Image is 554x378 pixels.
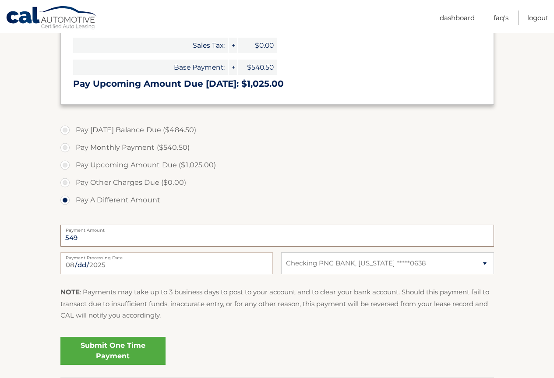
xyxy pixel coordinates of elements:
[60,252,273,259] label: Payment Processing Date
[60,337,166,365] a: Submit One Time Payment
[73,60,228,75] span: Base Payment:
[60,252,273,274] input: Payment Date
[238,38,277,53] span: $0.00
[73,38,228,53] span: Sales Tax:
[60,121,494,139] label: Pay [DATE] Balance Due ($484.50)
[229,38,237,53] span: +
[229,60,237,75] span: +
[6,6,98,31] a: Cal Automotive
[60,156,494,174] label: Pay Upcoming Amount Due ($1,025.00)
[60,174,494,191] label: Pay Other Charges Due ($0.00)
[494,11,508,25] a: FAQ's
[440,11,475,25] a: Dashboard
[60,225,494,232] label: Payment Amount
[238,60,277,75] span: $540.50
[60,288,80,296] strong: NOTE
[60,191,494,209] label: Pay A Different Amount
[60,225,494,247] input: Payment Amount
[60,139,494,156] label: Pay Monthly Payment ($540.50)
[73,78,481,89] h3: Pay Upcoming Amount Due [DATE]: $1,025.00
[527,11,548,25] a: Logout
[60,286,494,321] p: : Payments may take up to 3 business days to post to your account and to clear your bank account....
